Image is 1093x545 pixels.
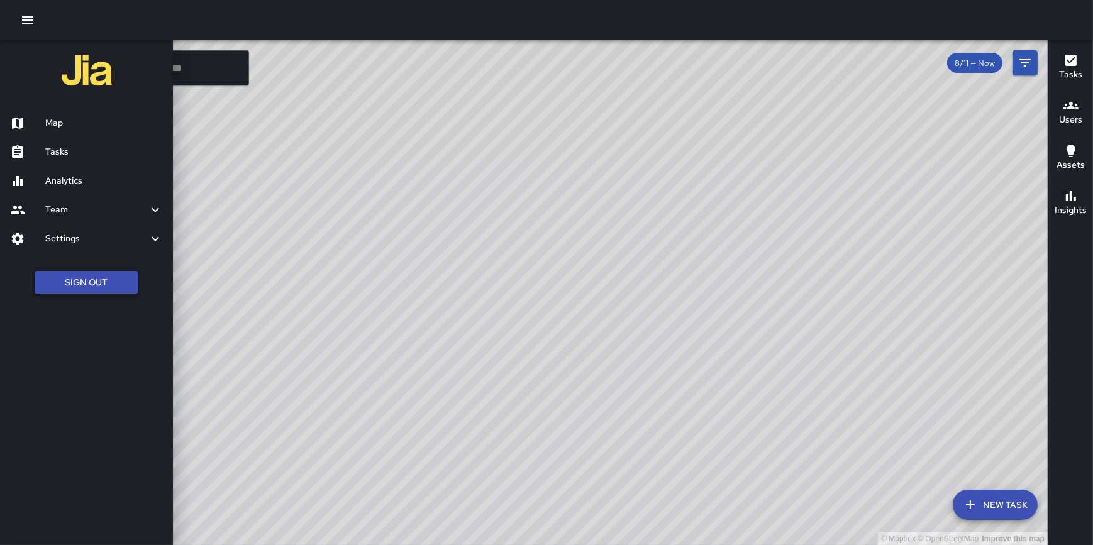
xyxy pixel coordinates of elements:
[1057,158,1085,172] h6: Assets
[45,174,163,188] h6: Analytics
[1055,204,1087,217] h6: Insights
[45,145,163,159] h6: Tasks
[45,203,148,217] h6: Team
[62,45,112,96] img: jia-logo
[1059,113,1082,127] h6: Users
[953,490,1038,520] button: New Task
[45,232,148,246] h6: Settings
[1059,68,1082,82] h6: Tasks
[35,271,138,294] button: Sign Out
[45,116,163,130] h6: Map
